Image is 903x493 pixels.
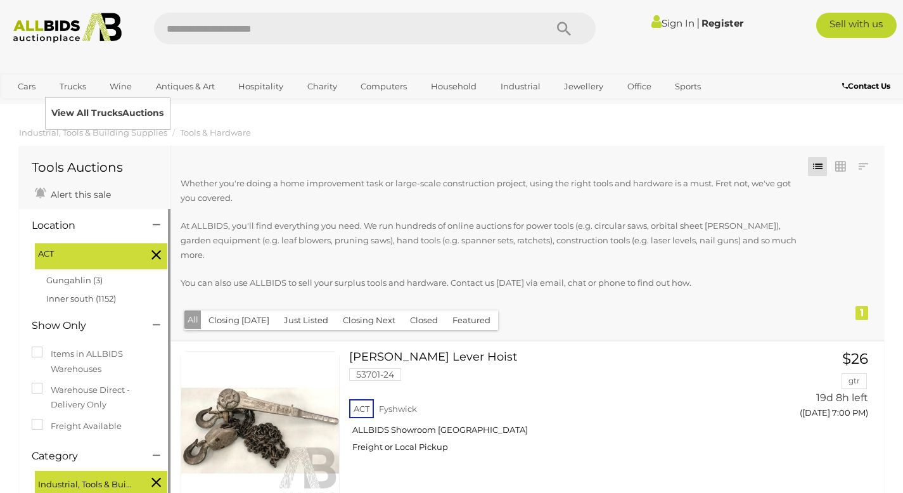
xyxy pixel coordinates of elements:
span: $26 [842,350,868,368]
a: Wine [101,76,140,97]
a: Jewellery [556,76,612,97]
a: $26 gtr 19d 8h left ([DATE] 7:00 PM) [775,351,872,425]
label: Warehouse Direct - Delivery Only [32,383,158,413]
a: Inner south (1152) [46,293,116,304]
a: Trucks [51,76,94,97]
a: Register [701,17,743,29]
a: Industrial, Tools & Building Supplies [19,127,167,138]
b: Contact Us [842,81,890,91]
a: Hospitality [230,76,291,97]
a: Computers [352,76,415,97]
a: Contact Us [842,79,893,93]
a: Charity [299,76,345,97]
button: Just Listed [276,311,336,330]
p: Whether you're doing a home improvement task or large-scale construction project, using the right... [181,176,807,206]
button: Search [532,13,596,44]
img: Allbids.com.au [7,13,128,43]
button: All [184,311,202,329]
h1: Tools Auctions [32,160,158,174]
a: Household [423,76,485,97]
h4: Location [32,220,134,231]
span: | [696,16,700,30]
span: ACT [38,246,133,261]
a: Cars [10,76,44,97]
a: Office [619,76,660,97]
a: Sign In [651,17,695,29]
p: At ALLBIDS, you'll find everything you need. We run hundreds of online auctions for power tools (... [181,219,807,263]
h4: Category [32,451,134,462]
span: Industrial, Tools & Building Supplies [38,474,133,492]
button: Closed [402,311,445,330]
label: Freight Available [32,419,122,433]
button: Closing Next [335,311,403,330]
div: 1 [855,306,868,320]
a: Gungahlin (3) [46,275,103,285]
a: [PERSON_NAME] Lever Hoist 53701-24 ACT Fyshwick ALLBIDS Showroom [GEOGRAPHIC_DATA] Freight or Loc... [359,351,755,462]
a: Alert this sale [32,184,114,203]
h4: Show Only [32,320,134,331]
label: Items in ALLBIDS Warehouses [32,347,158,376]
a: Sell with us [816,13,897,38]
span: Alert this sale [48,189,111,200]
a: Sports [667,76,709,97]
button: Featured [445,311,498,330]
a: Tools & Hardware [180,127,251,138]
button: Closing [DATE] [201,311,277,330]
a: Industrial [492,76,549,97]
p: You can also use ALLBIDS to sell your surplus tools and hardware. Contact us [DATE] via email, ch... [181,276,807,290]
a: Antiques & Art [148,76,223,97]
a: [GEOGRAPHIC_DATA] [10,97,116,118]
